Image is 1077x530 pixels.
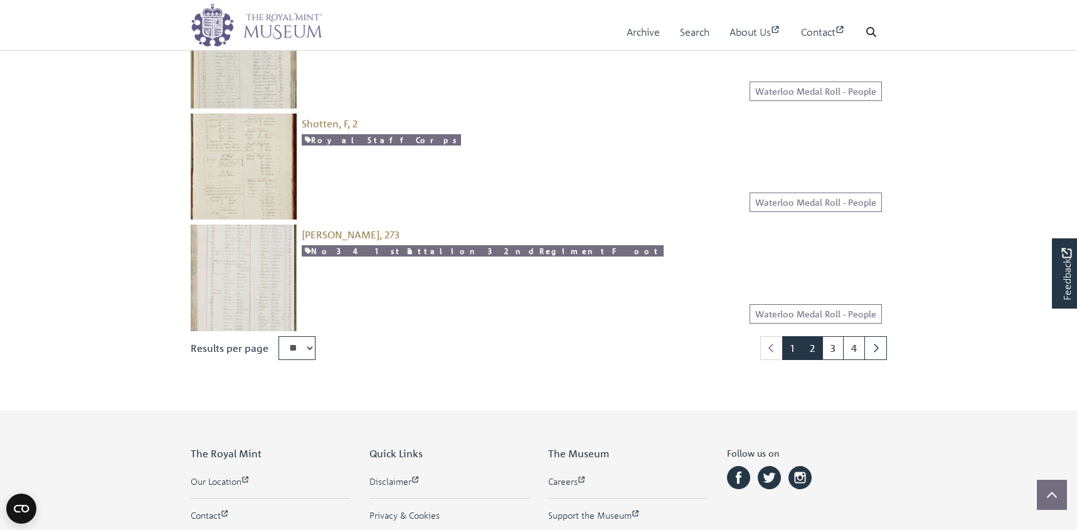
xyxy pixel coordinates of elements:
button: Scroll to top [1037,480,1067,510]
nav: pagination [755,336,887,360]
a: Would you like to provide feedback? [1052,238,1077,309]
a: Waterloo Medal Roll - People [750,193,882,212]
a: Search [680,14,709,50]
span: The Museum [548,447,609,460]
a: No 34 1st Battalion 32nd Regiment Foot [302,245,664,257]
a: Archive [627,14,660,50]
a: Waterloo Medal Roll - People [750,304,882,324]
span: Feedback [1059,248,1074,300]
a: Goto page 2 [802,336,823,360]
button: Open CMP widget [6,494,36,524]
a: Goto page 3 [822,336,844,360]
a: Shotten, F, 2 [302,117,358,130]
a: Contact [191,509,351,522]
a: Royal Staff Corps [302,134,461,146]
label: Results per page [191,341,268,356]
a: [PERSON_NAME], 273 [302,228,400,241]
a: Contact [801,14,846,50]
a: About Us [729,14,781,50]
a: Goto page 4 [843,336,865,360]
img: Schlotte, Frederic, 406 [191,3,297,109]
h6: Follow us on [727,448,887,464]
img: logo_wide.png [191,3,322,47]
a: Support the Museum [548,509,708,522]
span: The Royal Mint [191,447,262,460]
span: Quick Links [369,447,423,460]
a: Disclaimer [369,475,529,488]
img: Shotten, F, 2 [191,114,297,220]
li: Previous page [760,336,783,360]
a: Waterloo Medal Roll - People [750,82,882,101]
img: Trotter, John, 273 [191,225,297,331]
a: Privacy & Cookies [369,509,529,522]
a: Careers [548,475,708,488]
span: Goto page 1 [782,336,802,360]
a: Our Location [191,475,351,488]
a: Next page [864,336,887,360]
